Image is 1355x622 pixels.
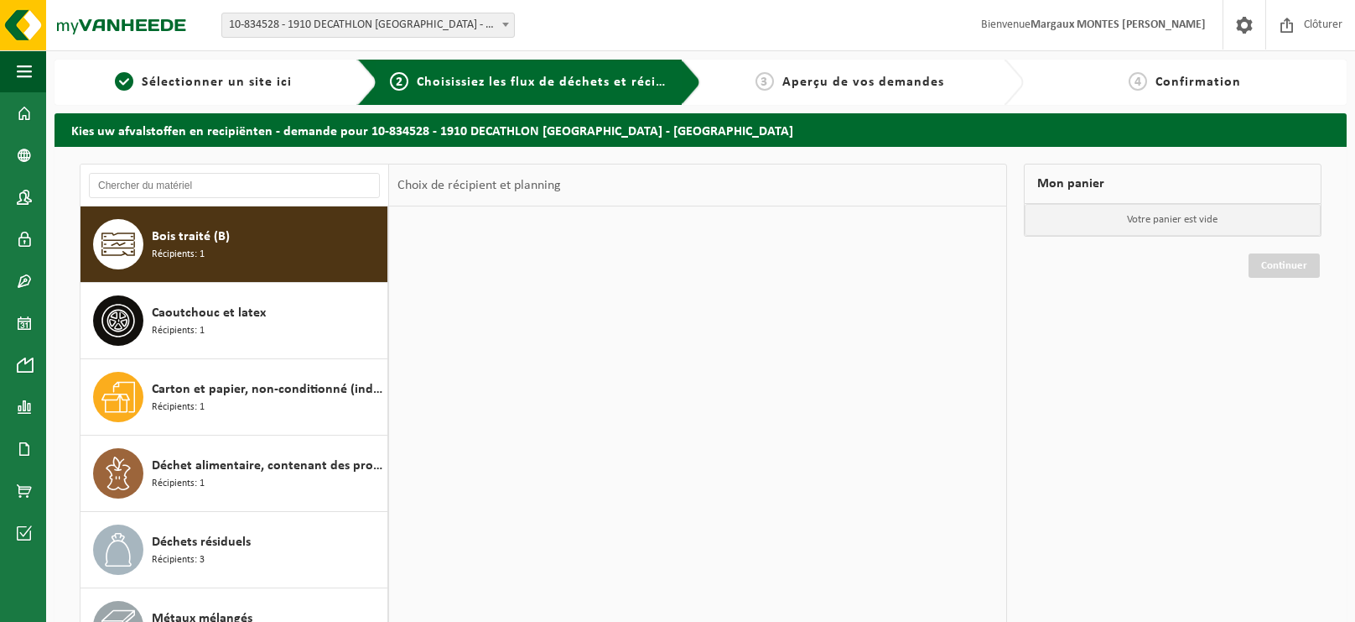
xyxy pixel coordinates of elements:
[152,456,383,476] span: Déchet alimentaire, contenant des produits d'origine animale, non emballé, catégorie 3
[80,206,388,283] button: Bois traité (B) Récipients: 1
[1129,72,1147,91] span: 4
[55,113,1347,146] h2: Kies uw afvalstoffen en recipiënten - demande pour 10-834528 - 1910 DECATHLON [GEOGRAPHIC_DATA] -...
[152,400,205,416] span: Récipients: 1
[152,379,383,400] span: Carton et papier, non-conditionné (industriel)
[80,283,388,359] button: Caoutchouc et latex Récipients: 1
[152,323,205,339] span: Récipients: 1
[115,72,133,91] span: 1
[221,13,515,38] span: 10-834528 - 1910 DECATHLON BRUSSELS CITY - BRUXELLES
[152,532,251,552] span: Déchets résiduels
[142,76,292,89] span: Sélectionner un site ici
[80,359,388,436] button: Carton et papier, non-conditionné (industriel) Récipients: 1
[222,13,514,37] span: 10-834528 - 1910 DECATHLON BRUSSELS CITY - BRUXELLES
[417,76,696,89] span: Choisissiez les flux de déchets et récipients
[1249,254,1320,278] a: Continuer
[152,476,205,492] span: Récipients: 1
[389,165,569,206] div: Choix de récipient et planning
[152,227,230,247] span: Bois traité (B)
[80,512,388,588] button: Déchets résiduels Récipients: 3
[1024,164,1321,204] div: Mon panier
[80,436,388,512] button: Déchet alimentaire, contenant des produits d'origine animale, non emballé, catégorie 3 Récipients: 1
[1025,204,1321,236] p: Votre panier est vide
[782,76,944,89] span: Aperçu de vos demandes
[390,72,408,91] span: 2
[755,72,774,91] span: 3
[152,247,205,263] span: Récipients: 1
[89,173,380,198] input: Chercher du matériel
[1155,76,1241,89] span: Confirmation
[152,303,266,323] span: Caoutchouc et latex
[63,72,344,92] a: 1Sélectionner un site ici
[152,552,205,568] span: Récipients: 3
[1031,18,1206,31] strong: Margaux MONTES [PERSON_NAME]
